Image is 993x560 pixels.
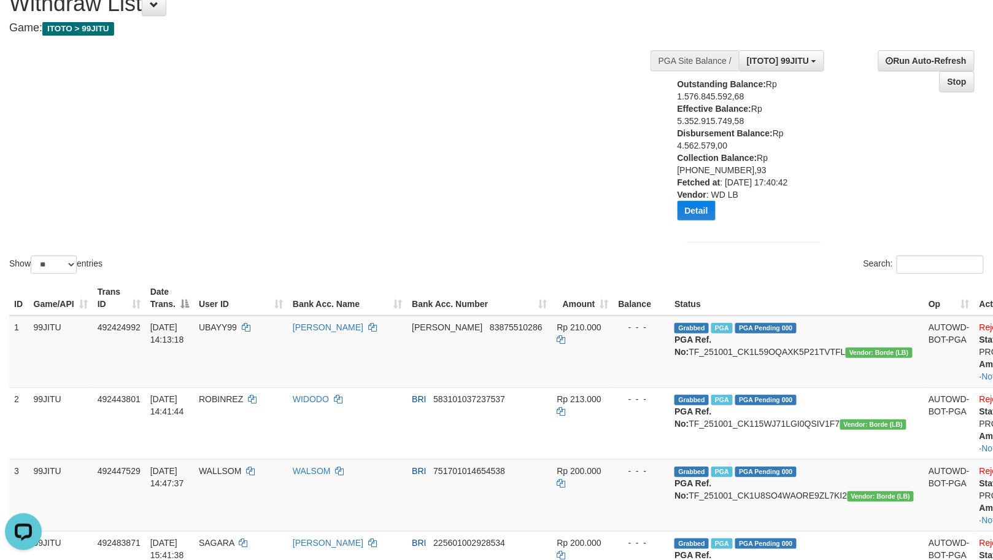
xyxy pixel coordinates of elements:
[98,538,141,548] span: 492483871
[5,5,42,42] button: Open LiveChat chat widget
[557,394,601,404] span: Rp 213.000
[897,255,984,274] input: Search:
[557,538,601,548] span: Rp 200.000
[674,335,711,357] b: PGA Ref. No:
[199,466,242,476] span: WALLSOM
[678,153,757,163] b: Collection Balance:
[678,190,706,200] b: Vendor
[619,465,665,477] div: - - -
[670,459,924,531] td: TF_251001_CK1U8SO4WAORE9ZL7KI2
[678,78,805,230] div: Rp 1.576.845.592,68 Rp 5.352.915.749,58 Rp 4.562.579,00 Rp [PHONE_NUMBER],93 : [DATE] 17:40:42 : ...
[678,128,773,138] b: Disbursement Balance:
[9,316,29,388] td: 1
[864,255,984,274] label: Search:
[42,22,114,36] span: ITOTO > 99JITU
[412,322,482,332] span: [PERSON_NAME]
[293,322,363,332] a: [PERSON_NAME]
[670,316,924,388] td: TF_251001_CK1L59OQAXK5P21TVTFL
[614,281,670,316] th: Balance
[31,255,77,274] select: Showentries
[9,459,29,531] td: 3
[924,316,975,388] td: AUTOWD-BOT-PGA
[670,387,924,459] td: TF_251001_CK115WJ71LGI0QSIV1F7
[711,323,733,333] span: Marked by aekjaguar
[619,537,665,549] div: - - -
[9,22,650,34] h4: Game:
[846,348,913,358] span: Vendor URL: https://dashboard.q2checkout.com/secure
[293,538,363,548] a: [PERSON_NAME]
[552,281,614,316] th: Amount: activate to sort column ascending
[619,321,665,333] div: - - -
[433,394,505,404] span: Copy 583101037237537 to clipboard
[678,177,721,187] b: Fetched at
[619,393,665,405] div: - - -
[150,538,184,560] span: [DATE] 15:41:38
[9,255,102,274] label: Show entries
[674,406,711,429] b: PGA Ref. No:
[145,281,194,316] th: Date Trans.: activate to sort column descending
[412,538,426,548] span: BRI
[98,322,141,332] span: 492424992
[412,394,426,404] span: BRI
[150,322,184,344] span: [DATE] 14:13:18
[557,466,601,476] span: Rp 200.000
[29,387,93,459] td: 99JITU
[674,539,709,549] span: Grabbed
[29,459,93,531] td: 99JITU
[678,104,752,114] b: Effective Balance:
[674,395,709,405] span: Grabbed
[490,322,543,332] span: Copy 83875510286 to clipboard
[848,491,914,502] span: Vendor URL: https://dashboard.q2checkout.com/secure
[735,395,797,405] span: PGA Pending
[93,281,145,316] th: Trans ID: activate to sort column ascending
[735,323,797,333] span: PGA Pending
[433,538,505,548] span: Copy 225601002928534 to clipboard
[293,466,331,476] a: WALSOM
[199,394,243,404] span: ROBINREZ
[674,467,709,477] span: Grabbed
[288,281,407,316] th: Bank Acc. Name: activate to sort column ascending
[711,395,733,405] span: Marked by aekjaguar
[199,538,234,548] span: SAGARA
[98,394,141,404] span: 492443801
[747,56,809,66] span: [ITOTO] 99JITU
[739,50,824,71] button: [ITOTO] 99JITU
[98,466,141,476] span: 492447529
[711,467,733,477] span: Marked by aekjaguar
[557,322,601,332] span: Rp 210.000
[433,466,505,476] span: Copy 751701014654538 to clipboard
[711,539,733,549] span: Marked by aekjaguar
[407,281,552,316] th: Bank Acc. Number: activate to sort column ascending
[150,466,184,488] span: [DATE] 14:47:37
[840,419,907,430] span: Vendor URL: https://dashboard.q2checkout.com/secure
[670,281,924,316] th: Status
[293,394,329,404] a: WIDODO
[878,50,975,71] a: Run Auto-Refresh
[735,467,797,477] span: PGA Pending
[924,281,975,316] th: Op: activate to sort column ascending
[924,459,975,531] td: AUTOWD-BOT-PGA
[194,281,288,316] th: User ID: activate to sort column ascending
[674,323,709,333] span: Grabbed
[924,387,975,459] td: AUTOWD-BOT-PGA
[940,71,975,92] a: Stop
[29,281,93,316] th: Game/API: activate to sort column ascending
[9,281,29,316] th: ID
[29,316,93,388] td: 99JITU
[651,50,739,71] div: PGA Site Balance /
[735,539,797,549] span: PGA Pending
[678,201,716,220] button: Detail
[199,322,237,332] span: UBAYY99
[674,478,711,500] b: PGA Ref. No:
[412,466,426,476] span: BRI
[9,387,29,459] td: 2
[678,79,767,89] b: Outstanding Balance:
[150,394,184,416] span: [DATE] 14:41:44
